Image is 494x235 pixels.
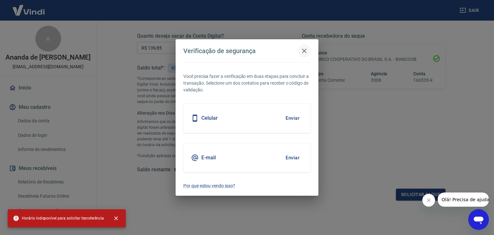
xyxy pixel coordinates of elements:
span: Olá! Precisa de ajuda? [4,5,54,10]
button: Enviar [282,151,303,164]
h5: Celular [201,115,218,121]
button: close [109,211,123,225]
span: Horário indisponível para solicitar transferência [13,215,104,221]
button: Enviar [282,111,303,125]
h5: E-mail [201,155,216,161]
h4: Verificação de segurança [183,47,256,55]
a: Por que estou vendo isso? [183,183,311,189]
iframe: Mensagem da empresa [438,193,489,207]
iframe: Botão para abrir a janela de mensagens [468,209,489,230]
p: Você precisa fazer a verificação em duas etapas para concluir a transação. Selecione um dos conta... [183,73,311,93]
iframe: Fechar mensagem [422,194,435,207]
